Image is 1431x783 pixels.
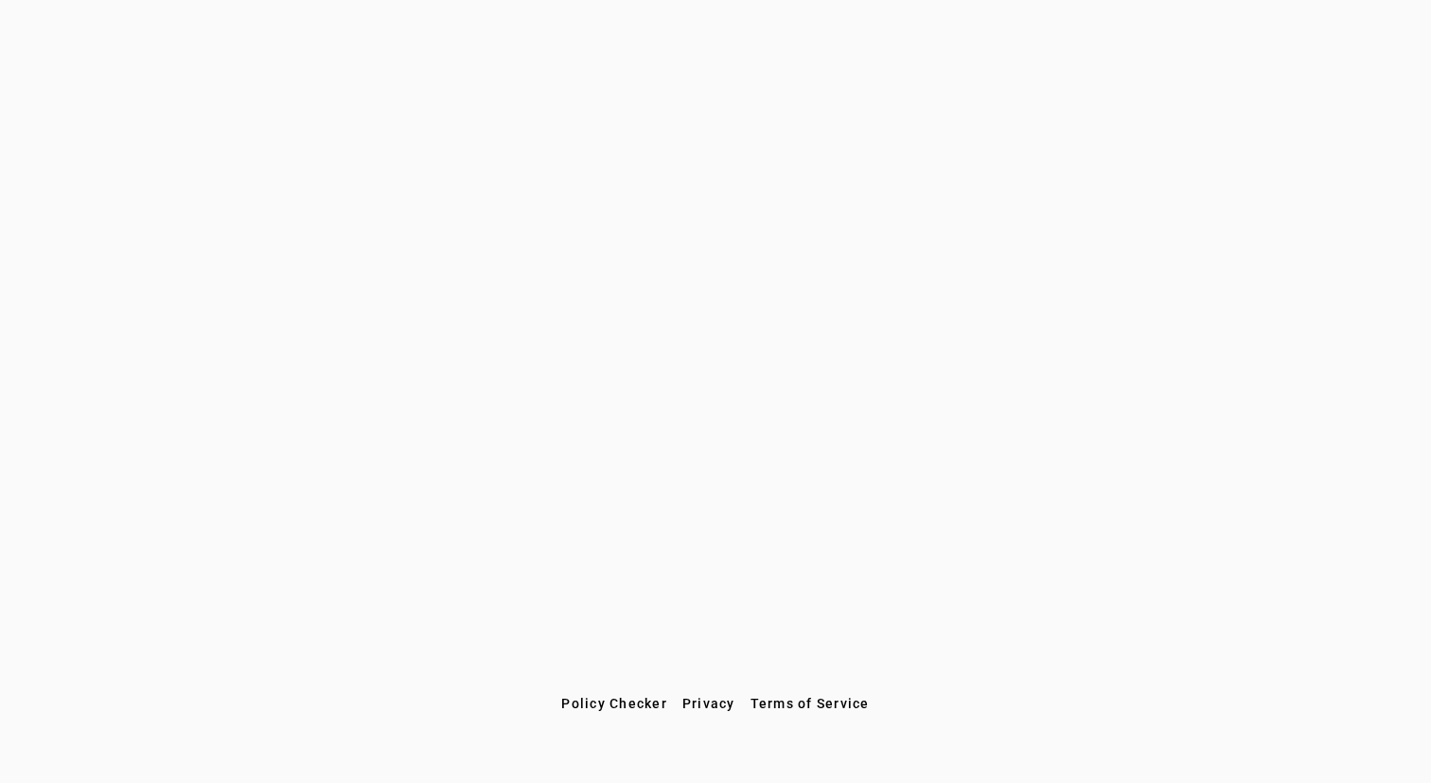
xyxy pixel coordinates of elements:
button: Privacy [675,686,743,721]
button: Policy Checker [554,686,675,721]
span: Terms of Service [751,696,870,711]
button: Terms of Service [743,686,877,721]
span: Privacy [682,696,735,711]
span: Policy Checker [561,696,667,711]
